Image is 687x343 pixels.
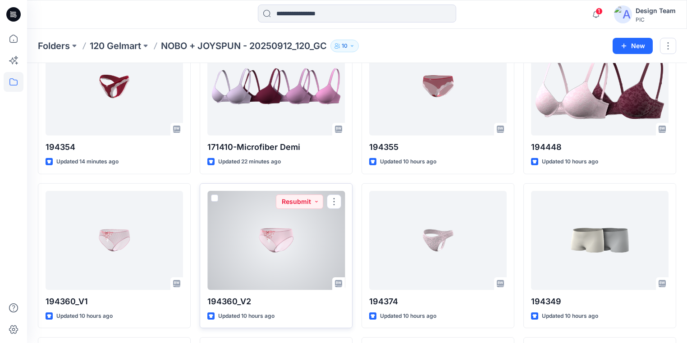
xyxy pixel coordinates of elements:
p: 194360_V1 [46,295,183,308]
div: PIC [636,16,676,23]
p: 194349 [531,295,669,308]
p: 194374 [369,295,507,308]
a: 194355 [369,36,507,135]
div: Design Team [636,5,676,16]
a: 194354 [46,36,183,135]
p: Updated 10 hours ago [218,311,275,321]
p: Updated 22 minutes ago [218,157,281,167]
button: New [613,38,653,54]
a: 194448 [531,36,669,135]
p: Updated 10 hours ago [380,311,436,321]
a: 120 Gelmart [90,40,141,52]
p: 194354 [46,141,183,153]
span: 1 [595,8,603,15]
p: 194355 [369,141,507,153]
a: 194349 [531,191,669,290]
p: NOBO + JOYSPUN - 20250912_120_GC [161,40,327,52]
p: Updated 10 hours ago [542,311,598,321]
p: 194360_V2 [207,295,345,308]
a: Folders [38,40,70,52]
p: 171410-Microfiber Demi [207,141,345,153]
a: 194360_V2 [207,191,345,290]
a: 171410-Microfiber Demi [207,36,345,135]
img: avatar [614,5,632,23]
button: 10 [330,40,359,52]
p: Updated 10 hours ago [56,311,113,321]
a: 194360_V1 [46,191,183,290]
a: 194374 [369,191,507,290]
p: 194448 [531,141,669,153]
p: Updated 10 hours ago [542,157,598,167]
p: Updated 14 minutes ago [56,157,119,167]
p: 10 [342,41,348,51]
p: Updated 10 hours ago [380,157,436,167]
